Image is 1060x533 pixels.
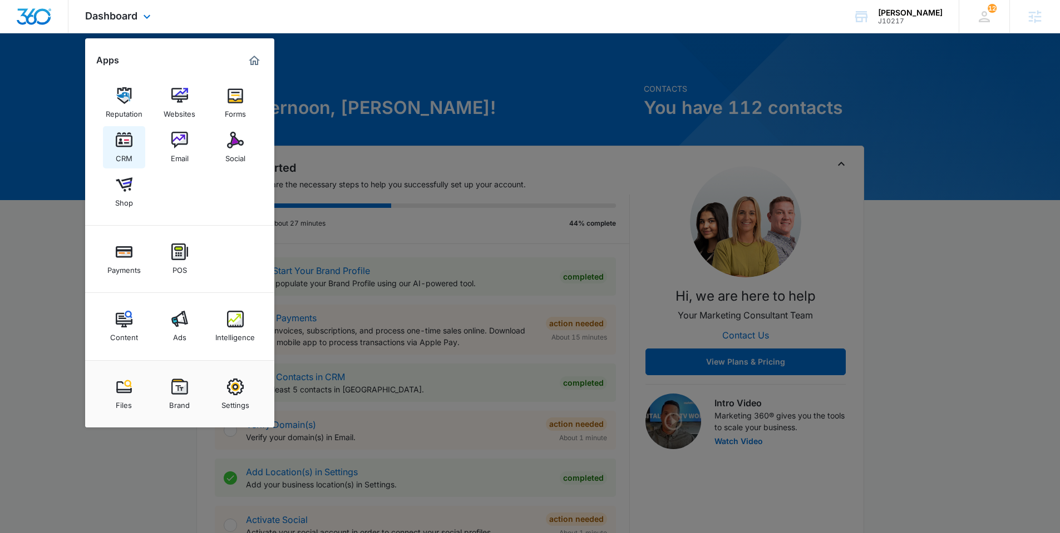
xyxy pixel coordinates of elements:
[103,82,145,124] a: Reputation
[159,238,201,280] a: POS
[103,305,145,347] a: Content
[215,327,255,342] div: Intelligence
[159,82,201,124] a: Websites
[878,17,943,25] div: account id
[988,4,997,13] div: notifications count
[103,171,145,213] a: Shop
[116,148,132,163] div: CRM
[106,104,142,118] div: Reputation
[214,126,257,168] a: Social
[173,327,186,342] div: Ads
[110,327,138,342] div: Content
[85,10,137,22] span: Dashboard
[159,305,201,347] a: Ads
[214,305,257,347] a: Intelligence
[107,260,141,275] div: Payments
[988,4,997,13] span: 12
[103,373,145,415] a: Files
[103,238,145,280] a: Payments
[225,104,246,118] div: Forms
[214,82,257,124] a: Forms
[115,193,133,207] div: Shop
[171,148,189,163] div: Email
[159,373,201,415] a: Brand
[172,260,187,275] div: POS
[103,126,145,168] a: CRM
[225,148,245,163] div: Social
[159,126,201,168] a: Email
[169,395,190,410] div: Brand
[214,373,257,415] a: Settings
[221,395,249,410] div: Settings
[96,55,119,66] h2: Apps
[245,52,263,69] a: Marketing 360® Dashboard
[164,104,195,118] div: Websites
[116,395,132,410] div: Files
[878,8,943,17] div: account name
